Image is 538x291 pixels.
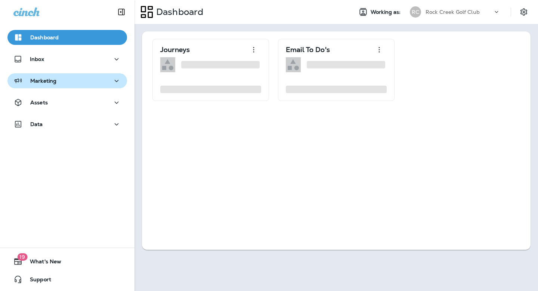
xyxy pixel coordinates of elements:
[7,272,127,287] button: Support
[410,6,421,18] div: RC
[160,46,190,53] p: Journeys
[7,73,127,88] button: Marketing
[153,6,203,18] p: Dashboard
[517,5,531,19] button: Settings
[30,56,44,62] p: Inbox
[22,276,51,285] span: Support
[7,30,127,45] button: Dashboard
[30,78,56,84] p: Marketing
[7,95,127,110] button: Assets
[7,117,127,132] button: Data
[111,4,132,19] button: Collapse Sidebar
[7,254,127,269] button: 19What's New
[30,121,43,127] p: Data
[286,46,330,53] p: Email To Do's
[17,253,27,261] span: 19
[426,9,480,15] p: Rock Creek Golf Club
[30,34,59,40] p: Dashboard
[7,52,127,67] button: Inbox
[30,99,48,105] p: Assets
[22,258,61,267] span: What's New
[371,9,402,15] span: Working as:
